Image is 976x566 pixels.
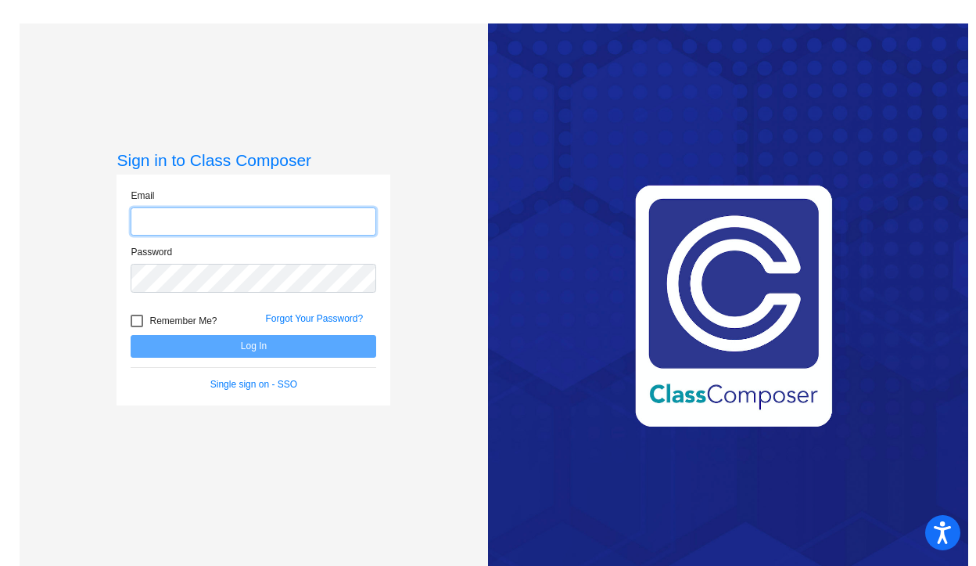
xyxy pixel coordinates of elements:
h3: Sign in to Class Composer [117,150,390,170]
label: Email [131,189,154,203]
button: Log In [131,335,376,358]
a: Single sign on - SSO [210,379,297,390]
label: Password [131,245,172,259]
span: Remember Me? [149,312,217,330]
a: Forgot Your Password? [265,313,363,324]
